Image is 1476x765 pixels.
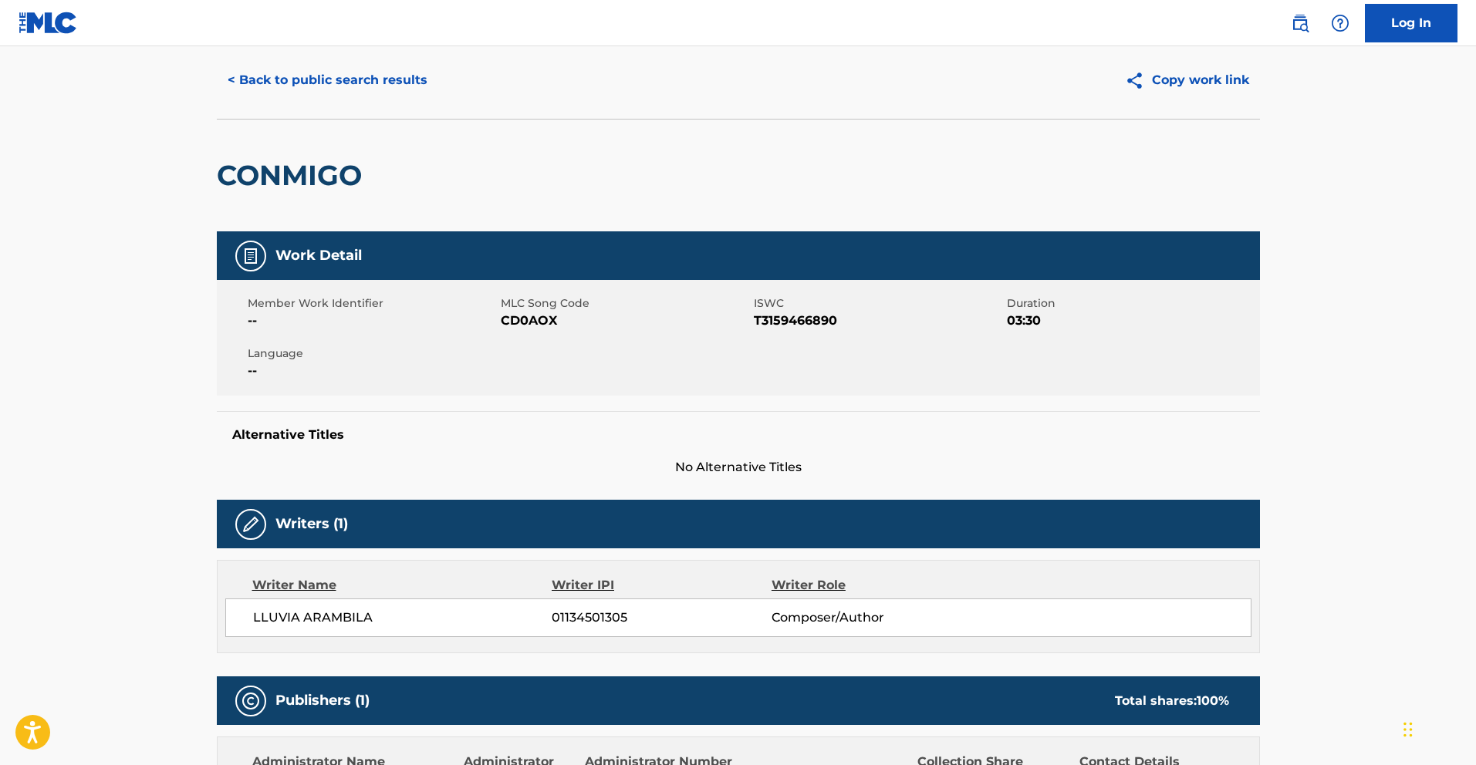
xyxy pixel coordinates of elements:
h5: Writers (1) [275,515,348,533]
img: help [1331,14,1349,32]
span: CD0AOX [501,312,750,330]
a: Log In [1365,4,1457,42]
span: 100 % [1197,693,1229,708]
button: < Back to public search results [217,61,438,99]
span: No Alternative Titles [217,458,1260,477]
img: search [1291,14,1309,32]
img: Work Detail [241,247,260,265]
span: 03:30 [1007,312,1256,330]
h5: Alternative Titles [232,427,1245,443]
img: Publishers [241,692,260,710]
div: Writer Role [772,576,971,595]
span: ISWC [754,295,1003,312]
div: Writer IPI [552,576,772,595]
h2: CONMIGO [217,158,370,193]
div: Writer Name [252,576,552,595]
h5: Work Detail [275,247,362,265]
span: LLUVIA ARAMBILA [253,608,552,627]
div: Total shares: [1115,692,1229,710]
button: Copy work link [1114,61,1260,99]
span: Language [248,345,497,362]
img: Writers [241,515,260,534]
div: Help [1325,8,1356,39]
span: MLC Song Code [501,295,750,312]
div: Drag [1403,706,1413,753]
span: 01134501305 [552,608,771,627]
span: -- [248,312,497,330]
span: T3159466890 [754,312,1003,330]
span: Duration [1007,295,1256,312]
a: Public Search [1285,8,1316,39]
iframe: Chat Widget [1399,691,1476,765]
h5: Publishers (1) [275,692,370,709]
img: MLC Logo [19,12,78,34]
span: Member Work Identifier [248,295,497,312]
img: Copy work link [1125,71,1152,90]
span: Composer/Author [772,608,971,627]
span: -- [248,362,497,380]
